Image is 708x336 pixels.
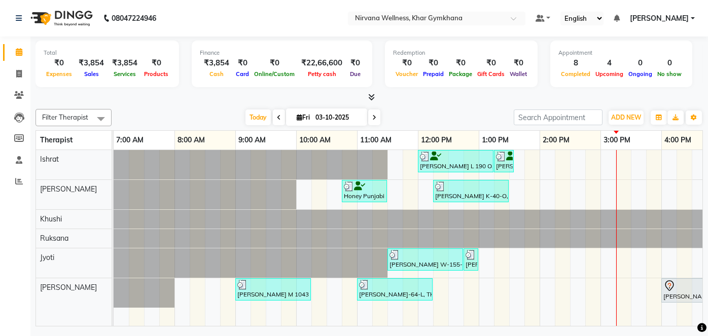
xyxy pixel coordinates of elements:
[108,57,141,69] div: ₹3,854
[593,57,626,69] div: 4
[420,70,446,78] span: Prepaid
[655,70,684,78] span: No show
[358,133,394,147] a: 11:00 AM
[611,114,641,121] span: ADD NEW
[40,283,97,292] span: [PERSON_NAME]
[626,70,655,78] span: Ongoing
[630,13,689,24] span: [PERSON_NAME]
[200,57,233,69] div: ₹3,854
[112,4,156,32] b: 08047224946
[252,70,297,78] span: Online/Custom
[236,280,310,299] div: [PERSON_NAME] M 1043 O, TK04, 09:00 AM-10:15 AM, Swedish / Aroma / Deep tissue- 60 min
[312,110,363,125] input: 2025-10-03
[662,133,694,147] a: 4:00 PM
[40,253,54,262] span: Jyoti
[40,214,62,223] span: Khushi
[434,181,508,201] div: [PERSON_NAME] K-40-O, TK07, 12:15 PM-01:30 PM, Swedish / Aroma / Deep tissue- 60 min
[446,70,475,78] span: Package
[40,135,73,144] span: Therapist
[233,70,252,78] span: Card
[514,109,603,125] input: Search Appointment
[479,133,511,147] a: 1:00 PM
[393,70,420,78] span: Voucher
[305,70,339,78] span: Petty cash
[558,70,593,78] span: Completed
[42,113,88,121] span: Filter Therapist
[40,234,68,243] span: Ruksana
[294,114,312,121] span: Fri
[111,70,138,78] span: Services
[40,184,97,194] span: [PERSON_NAME]
[82,70,101,78] span: Sales
[446,57,475,69] div: ₹0
[465,250,477,269] div: [PERSON_NAME] W-155-O, TK05, 12:45 PM-12:46 PM, Wintergreen Oil/Aroma Oil
[609,110,644,125] button: ADD NEW
[420,57,446,69] div: ₹0
[507,70,529,78] span: Wallet
[475,70,507,78] span: Gift Cards
[495,152,513,171] div: [PERSON_NAME] L 190 O, TK06, 01:15 PM-01:35 PM, Detan Face
[393,49,529,57] div: Redemption
[626,57,655,69] div: 0
[343,181,386,201] div: Honey Punjabi P-641-O, TK01, 10:45 AM-11:30 AM, Head Neck & Shoulder
[475,57,507,69] div: ₹0
[245,109,271,125] span: Today
[75,57,108,69] div: ₹3,854
[175,133,207,147] a: 8:00 AM
[44,49,171,57] div: Total
[601,133,633,147] a: 3:00 PM
[419,152,492,171] div: [PERSON_NAME] L 190 O, TK06, 12:00 PM-01:15 PM, Swedish / Aroma / Deep tissue- 60 min
[558,49,684,57] div: Appointment
[346,57,364,69] div: ₹0
[558,57,593,69] div: 8
[233,57,252,69] div: ₹0
[141,70,171,78] span: Products
[393,57,420,69] div: ₹0
[207,70,226,78] span: Cash
[507,57,529,69] div: ₹0
[40,155,59,164] span: Ishrat
[358,280,432,299] div: [PERSON_NAME]-64-L, TK03, 11:00 AM-12:15 PM, Swedish / Aroma / Deep tissue- 60 min
[297,57,346,69] div: ₹22,66,600
[418,133,454,147] a: 12:00 PM
[44,57,75,69] div: ₹0
[540,133,572,147] a: 2:00 PM
[236,133,268,147] a: 9:00 AM
[388,250,462,269] div: [PERSON_NAME] W-155-O, TK05, 11:30 AM-12:45 PM, Swedish / Aroma / Deep tissue- 60 min
[200,49,364,57] div: Finance
[141,57,171,69] div: ₹0
[655,57,684,69] div: 0
[347,70,363,78] span: Due
[114,133,146,147] a: 7:00 AM
[297,133,333,147] a: 10:00 AM
[26,4,95,32] img: logo
[252,57,297,69] div: ₹0
[593,70,626,78] span: Upcoming
[44,70,75,78] span: Expenses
